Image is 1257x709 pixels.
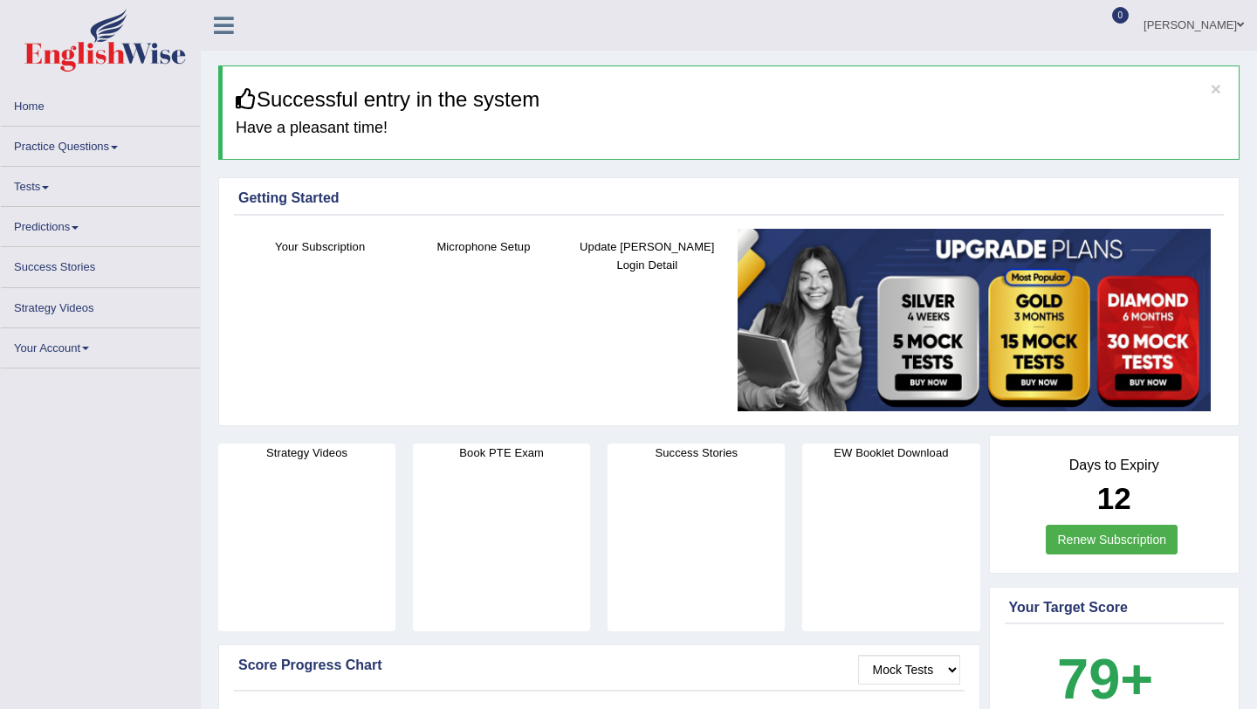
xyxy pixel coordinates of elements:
button: × [1211,79,1221,98]
h4: Update [PERSON_NAME] Login Detail [574,237,720,274]
h4: Microphone Setup [410,237,556,256]
a: Predictions [1,207,200,241]
a: Practice Questions [1,127,200,161]
a: Your Account [1,328,200,362]
h4: Book PTE Exam [413,444,590,462]
img: small5.jpg [738,229,1211,412]
a: Success Stories [1,247,200,281]
h4: Success Stories [608,444,785,462]
a: Tests [1,167,200,201]
h4: Have a pleasant time! [236,120,1226,137]
a: Home [1,86,200,120]
div: Getting Started [238,188,1219,209]
span: 0 [1112,7,1130,24]
h4: Days to Expiry [1009,458,1220,473]
a: Strategy Videos [1,288,200,322]
h3: Successful entry in the system [236,88,1226,111]
div: Score Progress Chart [238,655,960,676]
h4: Your Subscription [247,237,393,256]
h4: EW Booklet Download [802,444,979,462]
h4: Strategy Videos [218,444,395,462]
div: Your Target Score [1009,597,1220,618]
a: Renew Subscription [1046,525,1178,554]
b: 12 [1097,481,1131,515]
